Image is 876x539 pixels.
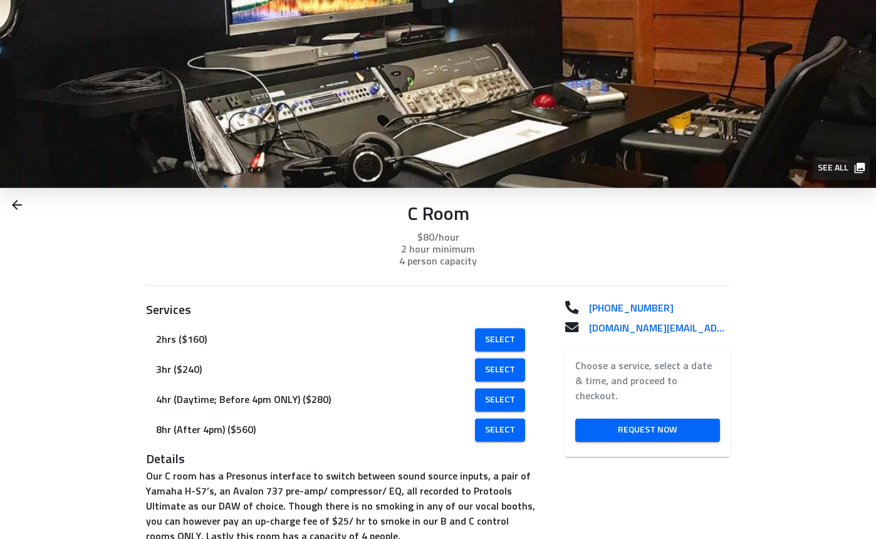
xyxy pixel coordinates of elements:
[475,389,525,412] a: Select
[146,254,730,269] p: 4 person capacity
[475,419,525,442] a: Select
[146,415,535,445] div: 8hr (After 4pm) ($560)
[156,392,477,407] span: 4hr (Daytime; Before 4pm ONLY) ($280)
[475,328,525,352] a: Select
[475,358,525,382] a: Select
[575,419,720,442] a: Request Now
[146,355,535,385] div: 3hr ($240)
[146,230,730,245] p: $80/hour
[813,157,870,180] button: See all
[146,450,535,469] h3: Details
[146,301,535,320] h3: Services
[485,362,515,378] span: Select
[485,332,515,348] span: Select
[579,301,730,316] a: [PHONE_NUMBER]
[146,325,535,355] div: 2hrs ($160)
[156,332,477,347] span: 2hrs ($160)
[146,385,535,415] div: 4hr (Daytime; Before 4pm ONLY) ($280)
[156,422,477,437] span: 8hr (After 4pm) ($560)
[146,242,730,257] p: 2 hour minimum
[156,362,477,377] span: 3hr ($240)
[818,160,863,176] span: See all
[579,321,730,336] a: [DOMAIN_NAME][EMAIL_ADDRESS][DOMAIN_NAME]
[146,204,730,227] p: C Room
[485,422,515,438] span: Select
[485,392,515,408] span: Select
[575,358,720,404] label: Choose a service, select a date & time, and proceed to checkout.
[585,422,710,438] span: Request Now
